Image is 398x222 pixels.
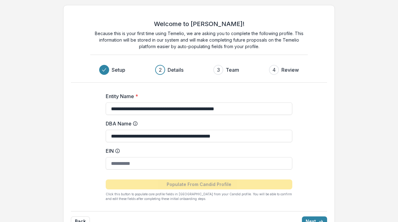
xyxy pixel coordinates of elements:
h2: Welcome to [PERSON_NAME]! [154,20,244,28]
h3: Review [281,66,299,74]
label: DBA Name [106,120,289,127]
button: Populate From Candid Profile [106,179,292,189]
div: 3 [217,66,220,74]
div: 2 [159,66,162,74]
p: Because this is your first time using Temelio, we are asking you to complete the following profil... [90,30,308,50]
div: Progress [99,65,299,75]
h3: Details [168,66,183,74]
h3: Team [226,66,239,74]
label: Entity Name [106,93,289,100]
div: 4 [272,66,276,74]
p: Click this button to populate core profile fields in [GEOGRAPHIC_DATA] from your Candid profile. ... [106,192,292,201]
label: EIN [106,147,289,155]
h3: Setup [112,66,125,74]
